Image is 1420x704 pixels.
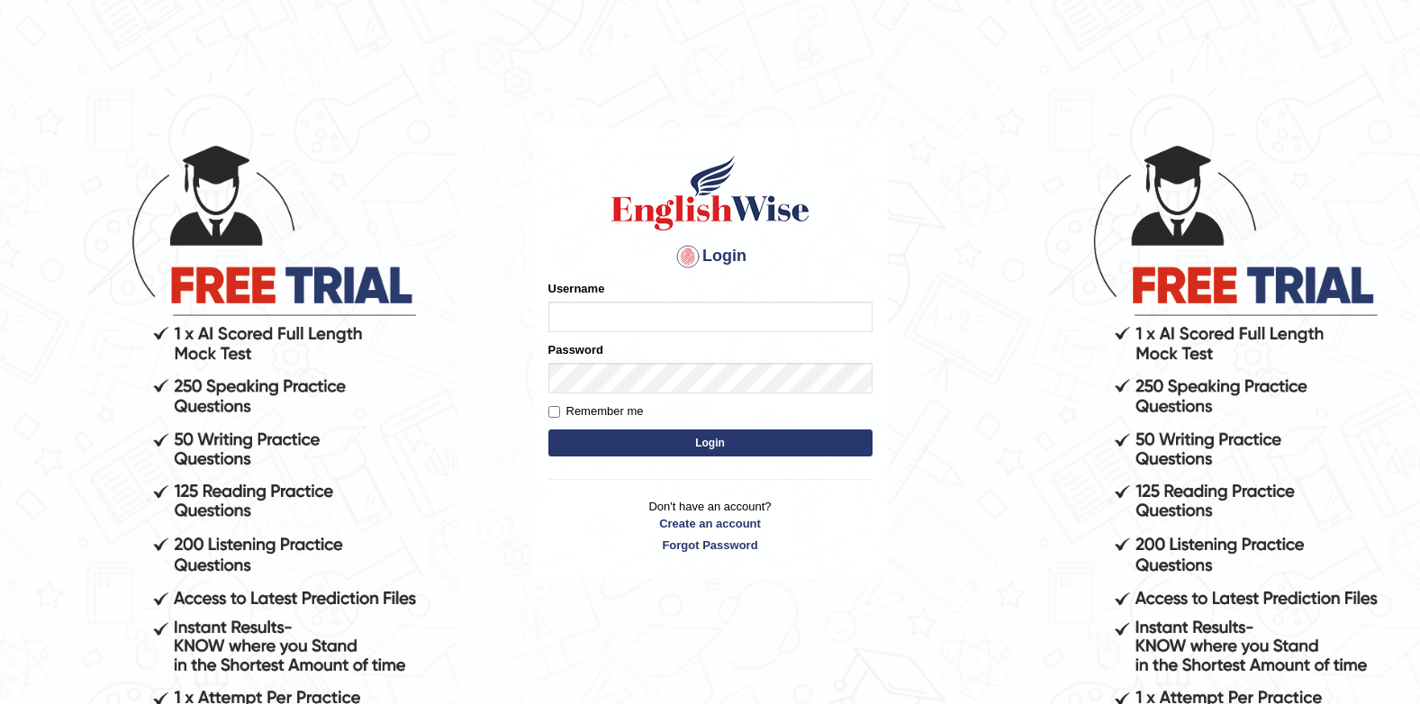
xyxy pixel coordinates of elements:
[548,498,873,554] p: Don't have an account?
[548,280,605,297] label: Username
[548,402,644,420] label: Remember me
[548,406,560,418] input: Remember me
[548,537,873,554] a: Forgot Password
[608,152,813,233] img: Logo of English Wise sign in for intelligent practice with AI
[548,429,873,456] button: Login
[548,515,873,532] a: Create an account
[548,242,873,271] h4: Login
[548,341,603,358] label: Password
